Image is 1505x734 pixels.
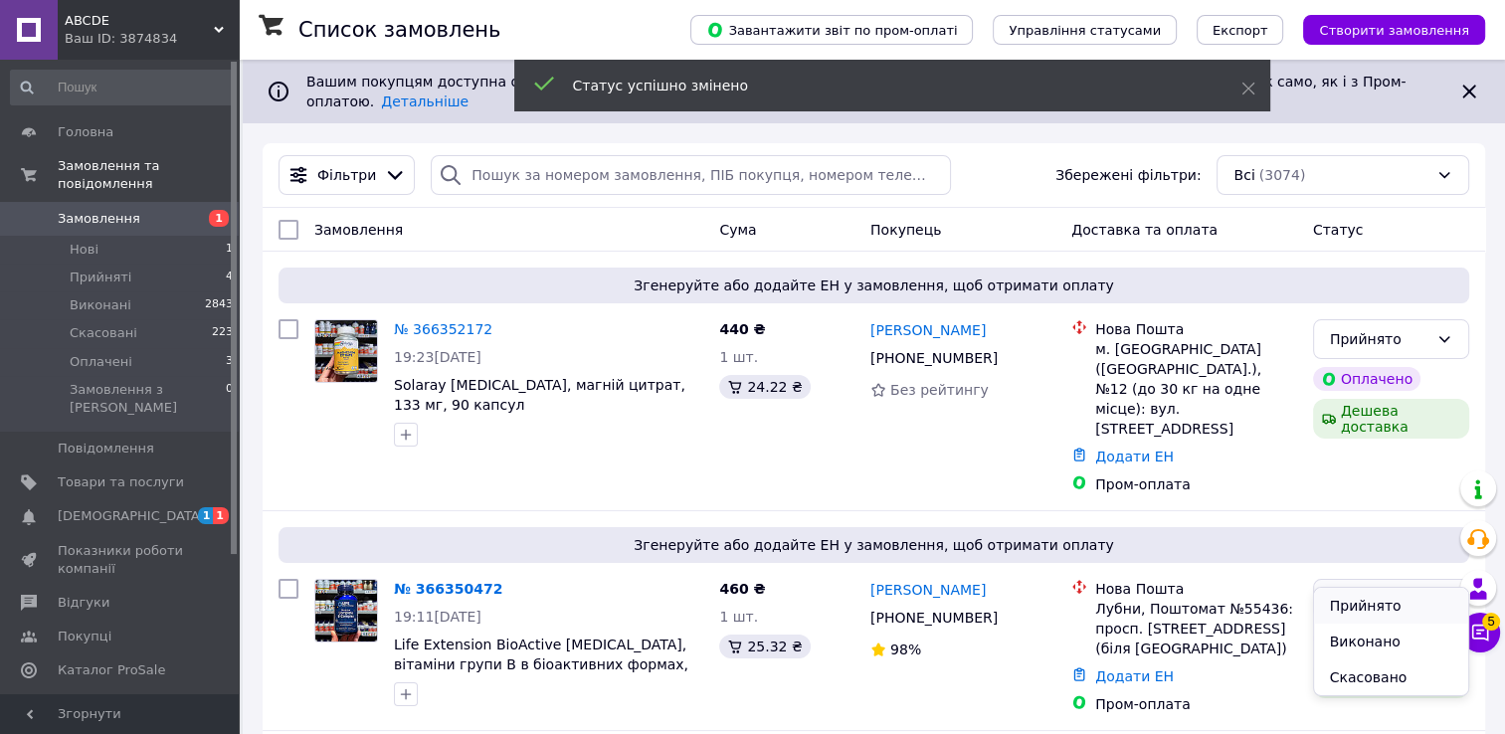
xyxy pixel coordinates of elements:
[317,165,376,185] span: Фільтри
[1095,579,1297,599] div: Нова Пошта
[719,375,810,399] div: 24.22 ₴
[205,296,233,314] span: 2843
[70,353,132,371] span: Оплачені
[890,382,989,398] span: Без рейтингу
[226,353,233,371] span: 3
[1314,659,1468,695] li: Скасовано
[58,440,154,458] span: Повідомлення
[394,609,481,625] span: 19:11[DATE]
[1197,15,1284,45] button: Експорт
[70,381,226,417] span: Замовлення з [PERSON_NAME]
[1313,399,1469,439] div: Дешева доставка
[866,604,1002,632] div: [PHONE_NUMBER]
[394,637,688,692] a: Life Extension BioActive [MEDICAL_DATA], вітаміни групи B в біоактивних формах, 60 вегетаріанськи...
[1095,474,1297,494] div: Пром-оплата
[870,580,986,600] a: [PERSON_NAME]
[306,74,1406,109] span: Вашим покупцям доступна опція «Оплатити частинами від Rozetka» на 2 платежі. Отримуйте нові замов...
[70,241,98,259] span: Нові
[209,210,229,227] span: 1
[1314,588,1468,624] li: Прийнято
[690,15,973,45] button: Завантажити звіт по пром-оплаті
[1095,599,1297,658] div: Лубни, Поштомат №55436: просп. [STREET_ADDRESS] (біля [GEOGRAPHIC_DATA])
[58,473,184,491] span: Товари та послуги
[314,579,378,642] a: Фото товару
[70,324,137,342] span: Скасовані
[58,661,165,679] span: Каталог ProSale
[866,344,1002,372] div: [PHONE_NUMBER]
[58,542,184,578] span: Показники роботи компанії
[58,507,205,525] span: [DEMOGRAPHIC_DATA]
[381,93,469,109] a: Детальніше
[58,210,140,228] span: Замовлення
[226,269,233,286] span: 4
[1314,624,1468,659] li: Виконано
[314,222,403,238] span: Замовлення
[70,296,131,314] span: Виконані
[1313,222,1364,238] span: Статус
[573,76,1192,95] div: Статус успішно змінено
[1330,328,1428,350] div: Прийнято
[1071,222,1218,238] span: Доставка та оплата
[394,349,481,365] span: 19:23[DATE]
[1009,23,1161,38] span: Управління статусами
[394,581,502,597] a: № 366350472
[719,349,758,365] span: 1 шт.
[1460,613,1500,652] button: Чат з покупцем5
[58,628,111,645] span: Покупці
[58,123,113,141] span: Головна
[1095,449,1174,464] a: Додати ЕН
[226,381,233,417] span: 0
[1259,167,1306,183] span: (3074)
[719,609,758,625] span: 1 шт.
[315,580,377,642] img: Фото товару
[1213,23,1268,38] span: Експорт
[65,30,239,48] div: Ваш ID: 3874834
[870,222,941,238] span: Покупець
[1482,608,1500,626] span: 5
[1095,694,1297,714] div: Пром-оплата
[315,320,377,382] img: Фото товару
[1233,165,1254,185] span: Всі
[10,70,235,105] input: Пошук
[394,377,685,413] a: Solaray [MEDICAL_DATA], магній цитрат, 133 мг, 90 капсул
[1303,15,1485,45] button: Створити замовлення
[719,581,765,597] span: 460 ₴
[286,275,1461,295] span: Згенеруйте або додайте ЕН у замовлення, щоб отримати оплату
[431,155,951,195] input: Пошук за номером замовлення, ПІБ покупця, номером телефону, Email, номером накладної
[870,320,986,340] a: [PERSON_NAME]
[198,507,214,524] span: 1
[226,241,233,259] span: 1
[1095,319,1297,339] div: Нова Пошта
[58,157,239,193] span: Замовлення та повідомлення
[1313,367,1420,391] div: Оплачено
[212,324,233,342] span: 223
[65,12,214,30] span: ABCDE
[993,15,1177,45] button: Управління статусами
[719,635,810,658] div: 25.32 ₴
[890,642,921,657] span: 98%
[1095,339,1297,439] div: м. [GEOGRAPHIC_DATA] ([GEOGRAPHIC_DATA].), №12 (до 30 кг на одне місце): вул. [STREET_ADDRESS]
[298,18,500,42] h1: Список замовлень
[70,269,131,286] span: Прийняті
[706,21,957,39] span: Завантажити звіт по пром-оплаті
[719,321,765,337] span: 440 ₴
[1055,165,1201,185] span: Збережені фільтри:
[1095,668,1174,684] a: Додати ЕН
[1283,21,1485,37] a: Створити замовлення
[314,319,378,383] a: Фото товару
[719,222,756,238] span: Cума
[286,535,1461,555] span: Згенеруйте або додайте ЕН у замовлення, щоб отримати оплату
[213,507,229,524] span: 1
[58,594,109,612] span: Відгуки
[1319,23,1469,38] span: Створити замовлення
[394,321,492,337] a: № 366352172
